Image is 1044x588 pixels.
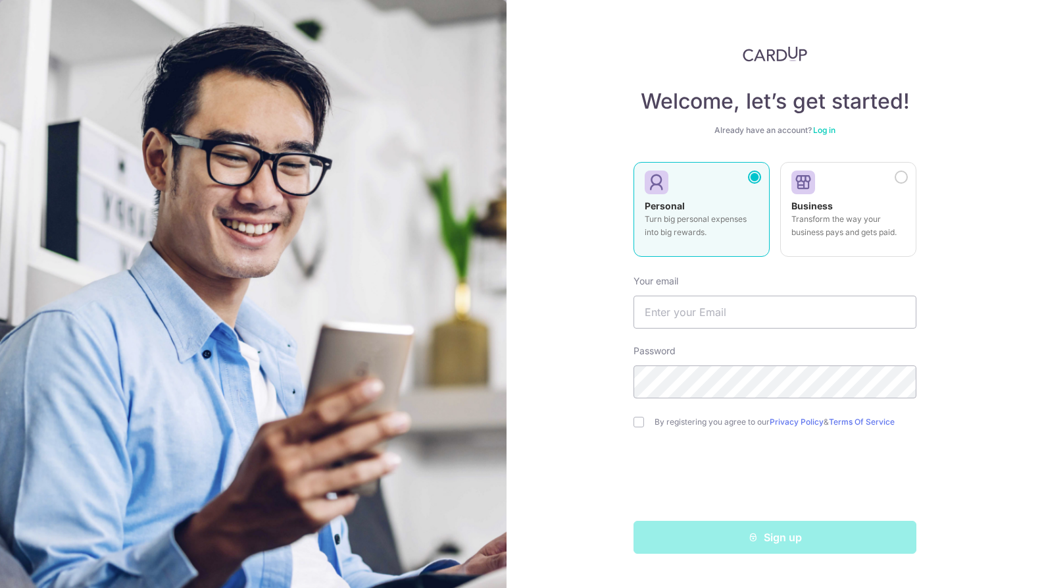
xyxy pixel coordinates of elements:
[675,454,875,505] iframe: reCAPTCHA
[634,125,916,136] div: Already have an account?
[634,88,916,115] h4: Welcome, let’s get started!
[645,200,685,211] strong: Personal
[829,417,895,427] a: Terms Of Service
[780,162,916,265] a: Business Transform the way your business pays and gets paid.
[791,213,905,239] p: Transform the way your business pays and gets paid.
[813,125,835,135] a: Log in
[634,162,770,265] a: Personal Turn big personal expenses into big rewards.
[634,344,676,358] label: Password
[634,296,916,329] input: Enter your Email
[645,213,758,239] p: Turn big personal expenses into big rewards.
[791,200,833,211] strong: Business
[743,46,807,62] img: CardUp Logo
[655,417,916,427] label: By registering you agree to our &
[634,275,678,288] label: Your email
[770,417,824,427] a: Privacy Policy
